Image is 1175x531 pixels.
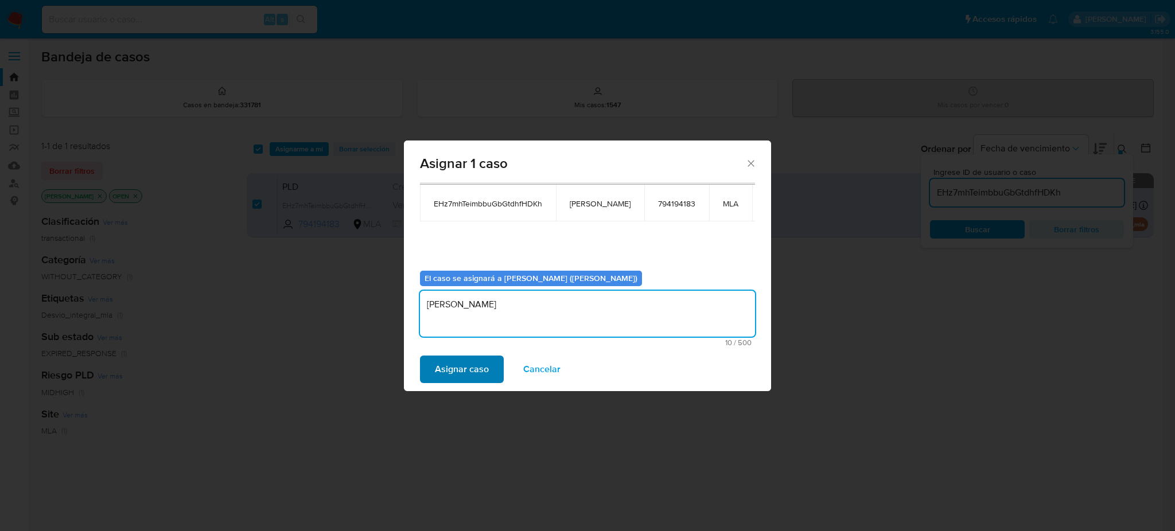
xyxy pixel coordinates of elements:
div: assign-modal [404,140,771,391]
span: Cancelar [523,357,561,382]
span: Asignar caso [435,357,489,382]
button: Cerrar ventana [745,158,756,168]
textarea: [PERSON_NAME] [420,291,755,337]
span: Asignar 1 caso [420,157,745,170]
span: MLA [723,198,738,209]
b: El caso se asignará a [PERSON_NAME] ([PERSON_NAME]) [425,272,637,284]
span: EHz7mhTeimbbuGbGtdhfHDKh [434,198,542,209]
span: [PERSON_NAME] [570,198,631,209]
button: Cancelar [508,356,575,383]
span: Máximo 500 caracteres [423,339,752,346]
button: Asignar caso [420,356,504,383]
span: 794194183 [658,198,695,209]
